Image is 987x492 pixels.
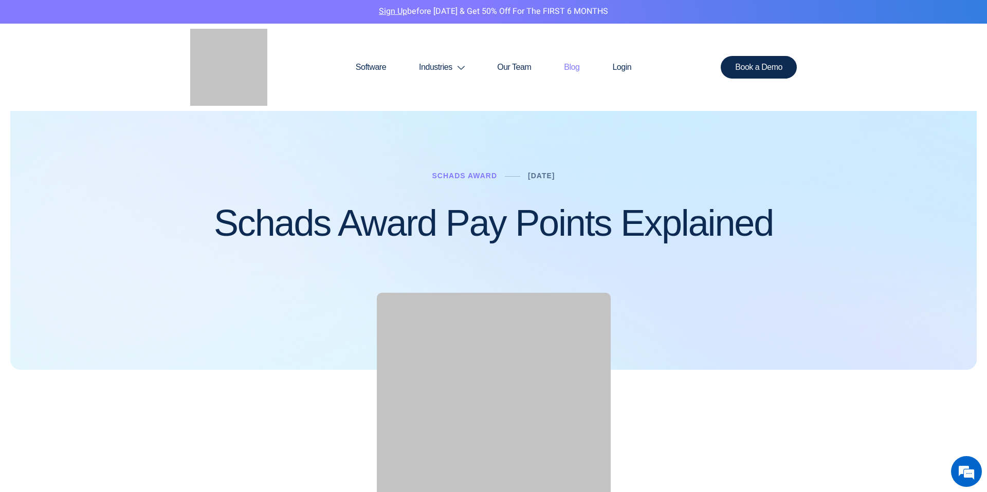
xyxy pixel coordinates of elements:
[214,203,773,243] h1: Schads Award Pay Points Explained
[379,5,407,17] a: Sign Up
[403,43,481,92] a: Industries
[339,43,403,92] a: Software
[547,43,596,92] a: Blog
[721,56,797,79] a: Book a Demo
[481,43,547,92] a: Our Team
[8,5,979,18] p: before [DATE] & Get 50% Off for the FIRST 6 MONTHS
[528,172,555,180] a: [DATE]
[432,172,497,180] a: Schads Award
[596,43,648,92] a: Login
[735,63,782,71] span: Book a Demo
